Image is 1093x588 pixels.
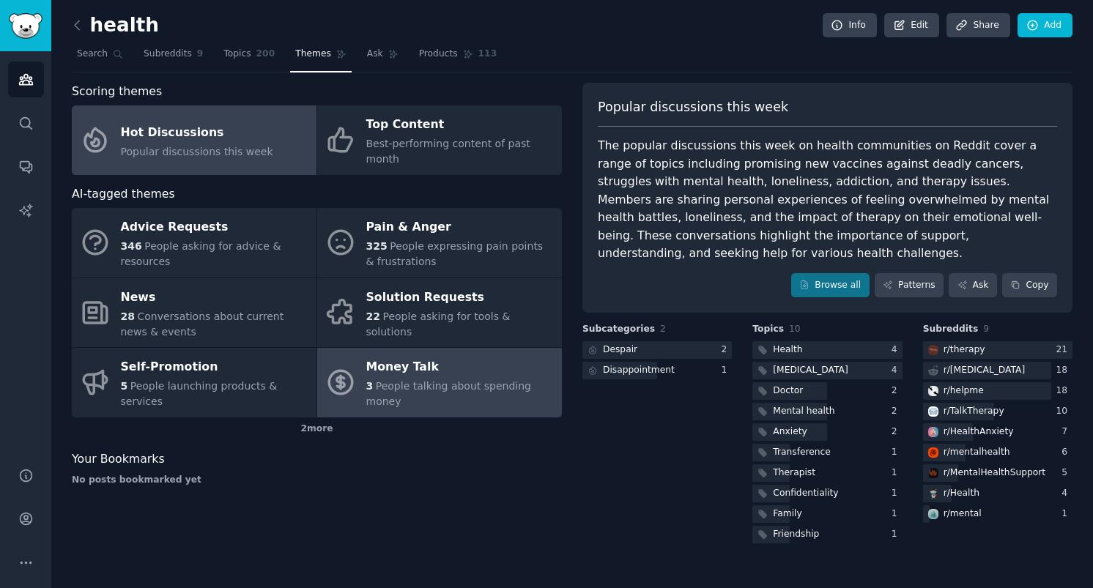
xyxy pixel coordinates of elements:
div: Pain & Anger [366,216,555,239]
img: mental [928,509,938,519]
img: TalkTherapy [928,406,938,417]
div: r/ HealthAnxiety [944,425,1014,439]
span: Best-performing content of past month [366,138,530,165]
div: r/ Health [944,487,979,500]
div: Mental health [773,405,834,418]
img: HealthAnxiety [928,427,938,437]
div: Hot Discussions [121,121,273,144]
div: 1 [892,507,903,521]
span: 346 [121,240,142,252]
div: 1 [892,446,903,459]
a: Family1 [752,505,902,524]
div: Family [773,507,801,521]
span: People asking for advice & resources [121,240,281,267]
a: helpmer/helpme18 [923,382,1072,401]
a: Hot DiscussionsPopular discussions this week [72,105,316,175]
span: 113 [478,48,497,61]
a: Transference1 [752,444,902,462]
a: Search [72,42,128,72]
div: 1 [892,528,903,541]
a: Ask [362,42,404,72]
a: Edit [884,13,939,38]
a: Friendship1 [752,526,902,544]
div: 2 [892,384,903,398]
div: 4 [892,364,903,377]
span: Your Bookmarks [72,450,165,469]
h2: health [72,14,159,37]
span: People launching products & services [121,380,278,407]
div: r/ helpme [944,384,984,398]
span: Products [419,48,458,61]
div: r/ mentalhealth [944,446,1010,459]
div: Top Content [366,113,555,137]
a: Money Talk3People talking about spending money [317,348,562,417]
a: Browse all [791,273,870,298]
div: 6 [1061,446,1072,459]
a: Products113 [414,42,502,72]
div: 1 [722,364,733,377]
span: Themes [295,48,331,61]
span: 5 [121,380,128,392]
img: therapy [928,345,938,355]
a: Despair2 [582,341,732,360]
a: News28Conversations about current news & events [72,278,316,348]
div: Therapist [773,466,815,480]
button: Copy [1002,273,1057,298]
div: r/ MentalHealthSupport [944,466,1045,480]
div: Friendship [773,528,819,541]
a: Topics200 [218,42,280,72]
a: Info [823,13,877,38]
a: Top ContentBest-performing content of past month [317,105,562,175]
a: Solution Requests22People asking for tools & solutions [317,278,562,348]
span: 10 [789,324,801,334]
div: Money Talk [366,356,555,379]
img: GummySearch logo [9,13,42,39]
div: 7 [1061,425,1072,439]
div: 2 [892,405,903,418]
a: Themes [290,42,352,72]
span: 9 [983,324,989,334]
span: Subcategories [582,323,655,336]
div: 4 [1061,487,1072,500]
div: 2 [892,425,903,439]
div: Health [773,343,802,357]
a: Ask [949,273,997,298]
img: Health [928,488,938,499]
div: 1 [1061,507,1072,521]
a: Therapist1 [752,464,902,483]
a: Healthr/Health4 [923,485,1072,503]
a: r/[MEDICAL_DATA]18 [923,362,1072,380]
div: News [121,286,309,309]
div: r/ therapy [944,343,985,357]
span: People talking about spending money [366,380,531,407]
div: 5 [1061,466,1072,480]
img: MentalHealthSupport [928,468,938,478]
div: r/ mental [944,507,982,521]
span: Subreddits [923,323,979,336]
div: Anxiety [773,425,807,439]
div: Advice Requests [121,216,309,239]
div: 18 [1056,364,1072,377]
div: 4 [892,343,903,357]
span: 3 [366,380,374,392]
span: People expressing pain points & frustrations [366,240,544,267]
a: Confidentiality1 [752,485,902,503]
span: Conversations about current news & events [121,310,284,338]
div: Doctor [773,384,803,398]
span: Search [77,48,108,61]
span: 28 [121,310,135,322]
span: 325 [366,240,388,252]
div: r/ TalkTherapy [944,405,1004,418]
div: 21 [1056,343,1072,357]
a: Doctor2 [752,382,902,401]
span: 2 [660,324,666,334]
a: MentalHealthSupportr/MentalHealthSupport5 [923,464,1072,483]
div: Disappointment [603,364,675,377]
span: People asking for tools & solutions [366,310,511,338]
span: Popular discussions this week [121,146,273,157]
span: 22 [366,310,380,322]
a: Health4 [752,341,902,360]
div: 2 [722,343,733,357]
span: Ask [367,48,383,61]
a: Patterns [875,273,944,298]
